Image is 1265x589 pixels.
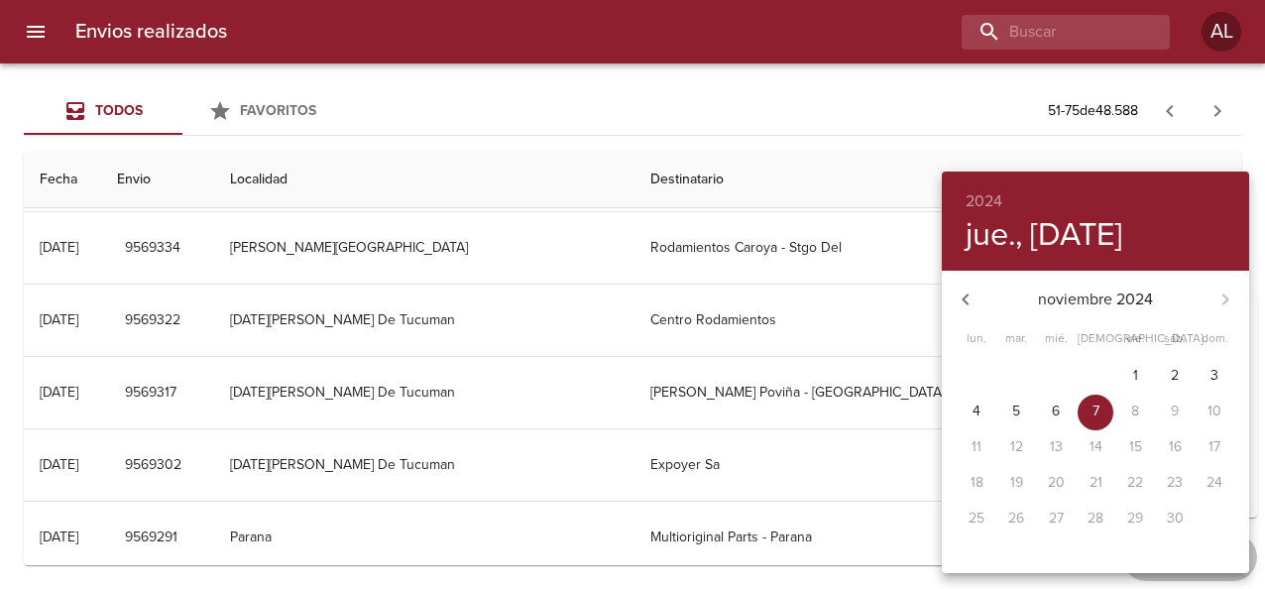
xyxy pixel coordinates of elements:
span: vie. [1117,329,1153,349]
p: 6 [1052,402,1060,421]
span: [DEMOGRAPHIC_DATA]. [1078,329,1113,349]
button: 5 [998,395,1034,430]
span: lun. [959,329,994,349]
p: 2 [1171,366,1179,386]
p: 5 [1012,402,1020,421]
p: 7 [1092,402,1099,421]
p: 3 [1210,366,1218,386]
span: mié. [1038,329,1074,349]
span: sáb. [1157,329,1193,349]
button: 4 [959,395,994,430]
button: 7 [1078,395,1113,430]
button: jue., [DATE] [966,215,1122,255]
span: dom. [1197,329,1232,349]
button: 2 [1157,359,1193,395]
p: 4 [973,402,980,421]
span: mar. [998,329,1034,349]
button: 3 [1197,359,1232,395]
p: 1 [1133,366,1138,386]
button: 1 [1117,359,1153,395]
p: noviembre 2024 [989,288,1202,311]
button: 2024 [966,187,1002,215]
button: 6 [1038,395,1074,430]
